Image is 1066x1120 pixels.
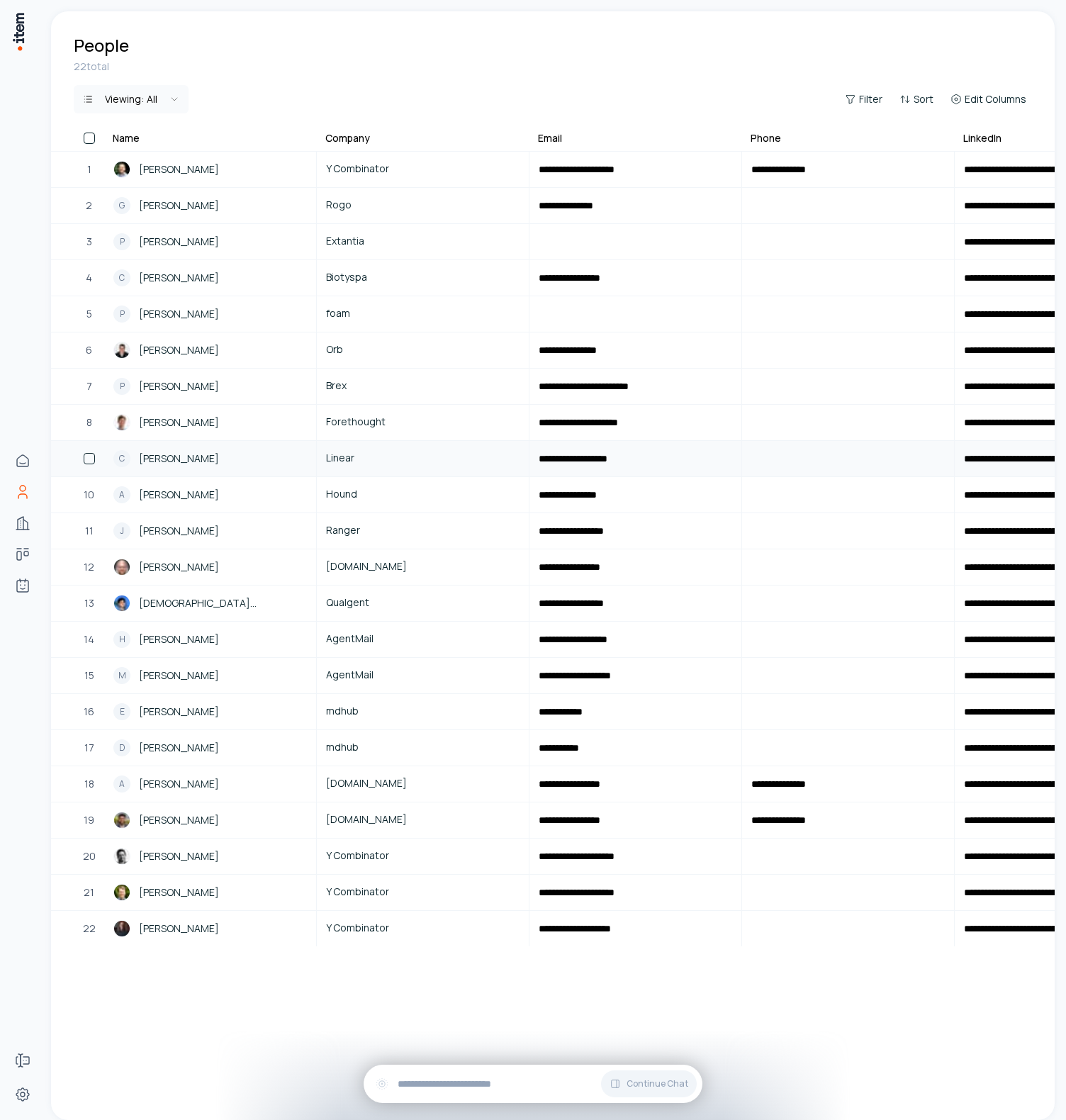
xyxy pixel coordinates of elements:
[105,550,315,584] a: Ben Sabrin[PERSON_NAME]
[326,812,520,827] span: [DOMAIN_NAME]
[84,487,94,503] span: 10
[113,884,130,901] img: Andrew Miklas
[326,703,520,719] span: mdhub
[318,333,528,367] a: Orb
[113,486,130,503] div: A
[318,767,528,801] a: [DOMAIN_NAME]
[139,632,219,647] span: [PERSON_NAME]
[113,631,130,648] div: H
[113,378,130,395] div: P
[326,378,520,393] span: Brex
[86,270,92,286] span: 4
[139,234,219,250] span: [PERSON_NAME]
[105,803,315,837] a: Akshay Guthal[PERSON_NAME]
[105,622,315,656] a: H[PERSON_NAME]
[318,622,528,656] a: AgentMail
[113,450,130,467] div: C
[105,261,315,295] a: C[PERSON_NAME]
[139,270,219,286] span: [PERSON_NAME]
[538,131,562,145] div: Email
[105,731,315,765] a: D[PERSON_NAME]
[318,225,528,259] a: Extantia
[963,131,1002,145] div: LinkedIn
[326,269,520,285] span: Biotyspa
[839,89,888,109] button: Filter
[74,60,1032,74] div: 22 total
[326,486,520,502] span: Hound
[139,812,219,828] span: [PERSON_NAME]
[326,161,520,177] span: Y Combinator
[113,920,130,937] img: Pete Koomen
[326,342,520,357] span: Orb
[318,731,528,765] a: mdhub
[9,447,37,475] a: Home
[326,559,520,574] span: [DOMAIN_NAME]
[113,161,130,178] img: Jon Xu
[9,1080,37,1109] a: Settings
[86,379,92,394] span: 7
[139,342,219,358] span: [PERSON_NAME]
[87,162,91,177] span: 1
[105,478,315,512] a: A[PERSON_NAME]
[113,559,130,576] img: Ben Sabrin
[325,131,370,145] div: Company
[105,586,315,620] a: Shivam Agrawal[DEMOGRAPHIC_DATA][PERSON_NAME]
[74,34,129,57] h1: People
[627,1078,688,1090] span: Continue Chat
[318,405,528,439] a: Forethought
[113,197,130,214] div: G
[326,414,520,430] span: Forethought
[113,848,130,865] img: Garry Tan
[326,920,520,936] span: Y Combinator
[139,740,219,756] span: [PERSON_NAME]
[83,921,96,936] span: 22
[105,659,315,693] a: M[PERSON_NAME]
[139,306,219,322] span: [PERSON_NAME]
[113,812,130,829] img: Akshay Guthal
[84,812,94,828] span: 19
[139,776,219,792] span: [PERSON_NAME]
[859,92,882,106] span: Filter
[318,550,528,584] a: [DOMAIN_NAME]
[318,839,528,873] a: Y Combinator
[86,306,92,322] span: 5
[318,478,528,512] a: Hound
[326,667,520,683] span: AgentMail
[751,131,781,145] div: Phone
[139,162,219,177] span: [PERSON_NAME]
[105,514,315,548] a: J[PERSON_NAME]
[113,269,130,286] div: C
[113,703,130,720] div: E
[113,414,130,431] img: Sami Ghoche
[326,739,520,755] span: mdhub
[113,775,130,793] div: A
[139,523,219,539] span: [PERSON_NAME]
[945,89,1032,109] button: Edit Columns
[326,848,520,863] span: Y Combinator
[914,92,933,106] span: Sort
[105,912,315,946] a: Pete Koomen[PERSON_NAME]
[318,297,528,331] a: foam
[113,131,140,145] div: Name
[318,261,528,295] a: Biotyspa
[105,189,315,223] a: G[PERSON_NAME]
[86,415,92,430] span: 8
[113,739,130,756] div: D
[139,704,219,719] span: [PERSON_NAME]
[326,197,520,213] span: Rogo
[318,152,528,186] a: Y Combinator
[318,586,528,620] a: Qualgent
[11,11,26,52] img: Item Brain Logo
[139,559,219,575] span: [PERSON_NAME]
[84,595,94,611] span: 13
[318,442,528,476] a: Linear
[139,885,219,900] span: [PERSON_NAME]
[105,442,315,476] a: C[PERSON_NAME]
[113,306,130,323] div: P
[84,668,94,683] span: 15
[9,540,37,569] a: Deals
[9,571,37,600] a: Agents
[318,912,528,946] a: Y Combinator
[85,523,94,539] span: 11
[965,92,1026,106] span: Edit Columns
